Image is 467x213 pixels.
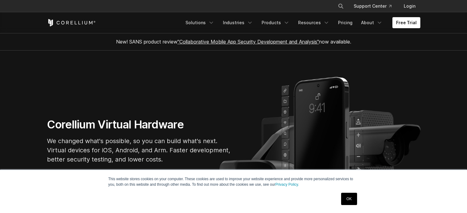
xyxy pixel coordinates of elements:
[108,176,359,187] p: This website stores cookies on your computer. These cookies are used to improve your website expe...
[294,17,333,28] a: Resources
[177,39,319,45] a: "Collaborative Mobile App Security Development and Analysis"
[349,1,396,12] a: Support Center
[47,136,231,164] p: We changed what's possible, so you can build what's next. Virtual devices for iOS, Android, and A...
[47,118,231,131] h1: Corellium Virtual Hardware
[335,1,346,12] button: Search
[219,17,257,28] a: Industries
[258,17,293,28] a: Products
[357,17,386,28] a: About
[47,19,96,26] a: Corellium Home
[341,193,357,205] a: OK
[182,17,218,28] a: Solutions
[182,17,420,28] div: Navigation Menu
[330,1,420,12] div: Navigation Menu
[392,17,420,28] a: Free Trial
[116,39,351,45] span: New! SANS product review now available.
[275,182,299,187] a: Privacy Policy.
[334,17,356,28] a: Pricing
[399,1,420,12] a: Login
